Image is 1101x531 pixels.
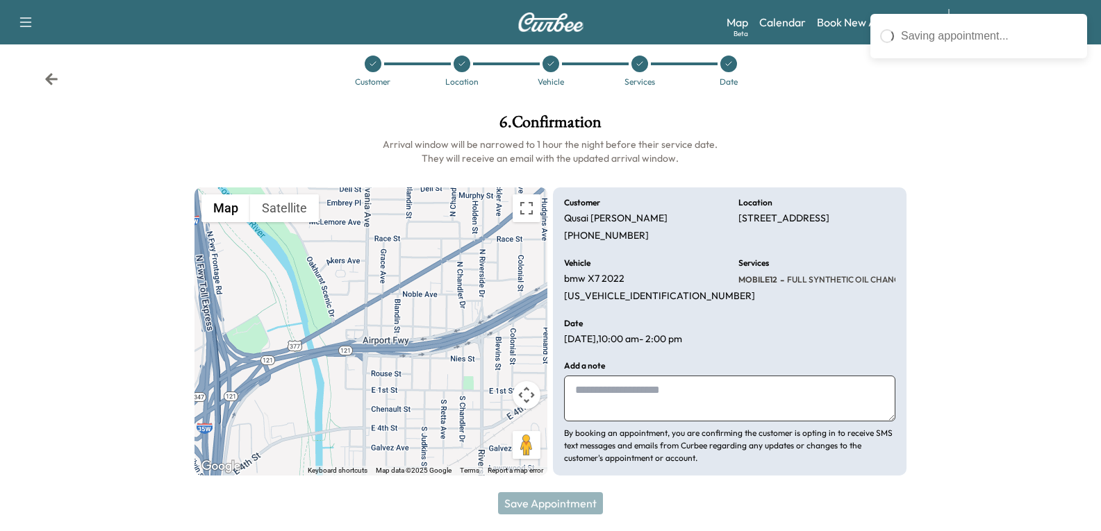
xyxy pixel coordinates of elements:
span: FULL SYNTHETIC OIL CHANGE [784,274,905,285]
a: Open this area in Google Maps (opens a new window) [198,457,244,475]
div: Back [44,72,58,86]
button: Map camera controls [513,381,540,409]
div: Customer [355,78,390,86]
p: [US_VEHICLE_IDENTIFICATION_NUMBER] [564,290,755,303]
span: Map data ©2025 Google [376,466,452,474]
h6: Services [738,259,769,267]
button: Toggle fullscreen view [513,194,540,222]
p: By booking an appointment, you are confirming the customer is opting in to receive SMS text messa... [564,427,895,464]
p: bmw X7 2022 [564,273,624,285]
button: Drag Pegman onto the map to open Street View [513,431,540,459]
h6: Vehicle [564,259,590,267]
h1: 6 . Confirmation [194,114,907,137]
h6: Customer [564,199,600,207]
p: [STREET_ADDRESS] [738,212,829,225]
div: Services [624,78,655,86]
img: Curbee Logo [518,12,584,32]
a: Calendar [759,14,806,31]
p: [PHONE_NUMBER] [564,230,649,242]
div: Vehicle [538,78,564,86]
div: Location [445,78,479,86]
button: Show street map [201,194,250,222]
img: Google [198,457,244,475]
div: Beta [734,28,748,39]
h6: Add a note [564,362,605,370]
button: Show satellite imagery [250,194,319,222]
p: Qusai [PERSON_NAME] [564,212,668,225]
h6: Arrival window will be narrowed to 1 hour the night before their service date. They will receive ... [194,137,907,165]
h6: Date [564,319,583,328]
span: MOBILE12 [738,274,777,285]
p: [DATE] , 10:00 am - 2:00 pm [564,333,682,346]
a: Book New Appointment [817,14,934,31]
div: Date [720,78,738,86]
button: Keyboard shortcuts [308,466,367,475]
a: Report a map error [488,466,543,474]
a: MapBeta [727,14,748,31]
span: - [777,273,784,287]
h6: Location [738,199,772,207]
div: Saving appointment... [901,28,1077,44]
a: Terms (opens in new tab) [460,466,479,474]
